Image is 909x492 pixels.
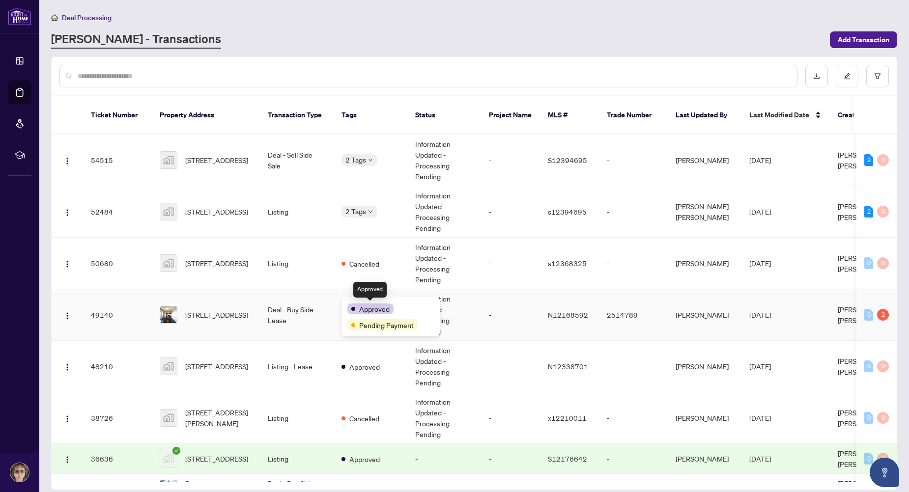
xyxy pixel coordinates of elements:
img: Logo [63,456,71,464]
img: thumbnail-img [160,306,177,323]
td: [PERSON_NAME] [668,392,741,444]
div: 0 [864,257,873,269]
td: - [599,238,668,289]
span: [STREET_ADDRESS] [185,309,248,320]
span: Cancelled [349,258,379,269]
th: MLS # [540,96,599,135]
span: [STREET_ADDRESS] [185,361,248,372]
td: Information Updated - Processing Pending [407,392,481,444]
button: Logo [59,204,75,219]
span: [PERSON_NAME] [PERSON_NAME] [838,356,891,376]
span: 2 Tags [345,206,366,217]
button: Logo [59,358,75,374]
td: - [599,186,668,238]
span: [DATE] [749,259,771,268]
span: N12168592 [548,310,588,319]
td: 54515 [83,135,152,186]
span: [STREET_ADDRESS] [185,453,248,464]
img: thumbnail-img [160,450,177,467]
td: - [481,186,540,238]
img: Logo [63,209,71,217]
td: Information Updated - Processing Pending [407,289,481,341]
button: Open asap [870,458,899,487]
div: 0 [877,257,889,269]
span: down [368,158,373,163]
img: logo [8,7,31,26]
span: x12210011 [548,413,587,422]
span: [STREET_ADDRESS] [185,155,248,165]
td: 2514789 [599,289,668,341]
span: [DATE] [749,362,771,371]
td: [PERSON_NAME] [668,289,741,341]
td: Information Updated - Processing Pending [407,186,481,238]
img: thumbnail-img [160,358,177,375]
span: [PERSON_NAME] [PERSON_NAME] [838,202,891,221]
td: - [481,392,540,444]
div: 0 [864,453,873,465]
img: Logo [63,312,71,320]
span: [STREET_ADDRESS][PERSON_NAME] [185,407,252,429]
td: 52484 [83,186,152,238]
span: Pending Payment [359,320,414,330]
span: [DATE] [749,207,771,216]
td: Listing [260,444,334,474]
img: Logo [63,260,71,268]
div: 2 [864,206,873,218]
td: - [599,341,668,392]
td: Information Updated - Processing Pending [407,135,481,186]
td: Listing - Lease [260,341,334,392]
th: Tags [334,96,407,135]
img: Profile Icon [10,463,29,482]
button: download [805,65,828,87]
span: Approved [359,303,390,314]
td: [PERSON_NAME] [668,444,741,474]
td: - [481,135,540,186]
td: Deal - Sell Side Sale [260,135,334,186]
span: S12176642 [548,454,587,463]
th: Last Modified Date [741,96,830,135]
span: Last Modified Date [749,109,809,120]
span: [PERSON_NAME] [PERSON_NAME] [838,408,891,428]
th: Ticket Number [83,96,152,135]
img: thumbnail-img [160,152,177,168]
span: Add Transaction [838,32,889,48]
th: Trade Number [599,96,668,135]
span: S12394695 [548,156,587,164]
span: Approved [349,454,380,465]
span: s12368325 [548,259,587,268]
td: - [481,289,540,341]
div: 0 [877,412,889,424]
td: - [407,444,481,474]
div: 0 [877,206,889,218]
div: 0 [864,360,873,372]
th: Status [407,96,481,135]
img: thumbnail-img [160,410,177,426]
div: 0 [877,154,889,166]
span: down [368,209,373,214]
span: Deal Processing [62,13,112,22]
td: - [599,444,668,474]
td: 48210 [83,341,152,392]
img: Logo [63,363,71,371]
button: Logo [59,451,75,466]
span: [STREET_ADDRESS] [185,206,248,217]
span: [PERSON_NAME] [PERSON_NAME] [838,449,891,468]
span: N12338701 [548,362,588,371]
span: check-circle [172,447,180,455]
td: Listing [260,186,334,238]
div: 2 [864,154,873,166]
img: Logo [63,157,71,165]
div: 0 [877,453,889,465]
td: 50680 [83,238,152,289]
span: 2 Tags [345,154,366,165]
th: Created By [830,96,889,135]
th: Transaction Type [260,96,334,135]
div: 0 [877,360,889,372]
div: 0 [864,309,873,321]
span: [DATE] [749,310,771,319]
button: Add Transaction [830,31,897,48]
td: [PERSON_NAME] [668,135,741,186]
th: Project Name [481,96,540,135]
span: Cancelled [349,413,379,424]
td: Deal - Buy Side Lease [260,289,334,341]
